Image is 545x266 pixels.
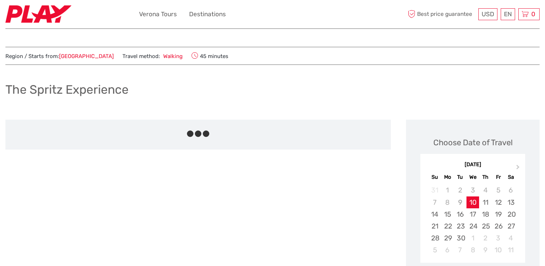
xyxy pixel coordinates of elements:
[479,232,492,244] div: Choose Thursday, October 2nd, 2025
[482,10,494,18] span: USD
[5,82,129,97] h1: The Spritz Experience
[428,220,441,232] div: Choose Sunday, September 21st, 2025
[5,5,71,23] img: 2467-7e1744d7-2434-4362-8842-68c566c31c52_logo_small.jpg
[466,196,479,208] div: Choose Wednesday, September 10th, 2025
[122,51,183,61] span: Travel method:
[466,220,479,232] div: Choose Wednesday, September 24th, 2025
[505,172,517,182] div: Sa
[441,172,454,182] div: Mo
[441,220,454,232] div: Choose Monday, September 22nd, 2025
[428,208,441,220] div: Choose Sunday, September 14th, 2025
[492,232,504,244] div: Choose Friday, October 3rd, 2025
[5,53,114,60] span: Region / Starts from:
[479,196,492,208] div: Choose Thursday, September 11th, 2025
[454,196,466,208] div: Not available Tuesday, September 9th, 2025
[505,208,517,220] div: Choose Saturday, September 20th, 2025
[505,196,517,208] div: Choose Saturday, September 13th, 2025
[139,9,177,19] a: Verona Tours
[428,232,441,244] div: Choose Sunday, September 28th, 2025
[441,196,454,208] div: Not available Monday, September 8th, 2025
[505,244,517,256] div: Choose Saturday, October 11th, 2025
[466,208,479,220] div: Choose Wednesday, September 17th, 2025
[433,137,513,148] div: Choose Date of Travel
[492,208,504,220] div: Choose Friday, September 19th, 2025
[530,10,536,18] span: 0
[492,220,504,232] div: Choose Friday, September 26th, 2025
[59,53,114,59] a: [GEOGRAPHIC_DATA]
[428,184,441,196] div: Not available Sunday, August 31st, 2025
[423,184,523,256] div: month 2025-09
[492,244,504,256] div: Choose Friday, October 10th, 2025
[492,172,504,182] div: Fr
[505,220,517,232] div: Choose Saturday, September 27th, 2025
[428,172,441,182] div: Su
[454,184,466,196] div: Not available Tuesday, September 2nd, 2025
[441,232,454,244] div: Choose Monday, September 29th, 2025
[505,184,517,196] div: Not available Saturday, September 6th, 2025
[479,184,492,196] div: Not available Thursday, September 4th, 2025
[454,172,466,182] div: Tu
[441,184,454,196] div: Not available Monday, September 1st, 2025
[479,220,492,232] div: Choose Thursday, September 25th, 2025
[191,51,228,61] span: 45 minutes
[466,244,479,256] div: Choose Wednesday, October 8th, 2025
[428,196,441,208] div: Not available Sunday, September 7th, 2025
[466,184,479,196] div: Not available Wednesday, September 3rd, 2025
[466,232,479,244] div: Choose Wednesday, October 1st, 2025
[454,220,466,232] div: Choose Tuesday, September 23rd, 2025
[406,8,477,20] span: Best price guarantee
[479,244,492,256] div: Choose Thursday, October 9th, 2025
[441,208,454,220] div: Choose Monday, September 15th, 2025
[492,184,504,196] div: Not available Friday, September 5th, 2025
[189,9,226,19] a: Destinations
[466,172,479,182] div: We
[513,163,524,174] button: Next Month
[501,8,515,20] div: EN
[420,161,525,169] div: [DATE]
[479,172,492,182] div: Th
[479,208,492,220] div: Choose Thursday, September 18th, 2025
[441,244,454,256] div: Choose Monday, October 6th, 2025
[492,196,504,208] div: Choose Friday, September 12th, 2025
[454,232,466,244] div: Choose Tuesday, September 30th, 2025
[160,53,183,59] a: Walking
[454,244,466,256] div: Choose Tuesday, October 7th, 2025
[505,232,517,244] div: Choose Saturday, October 4th, 2025
[454,208,466,220] div: Choose Tuesday, September 16th, 2025
[428,244,441,256] div: Choose Sunday, October 5th, 2025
